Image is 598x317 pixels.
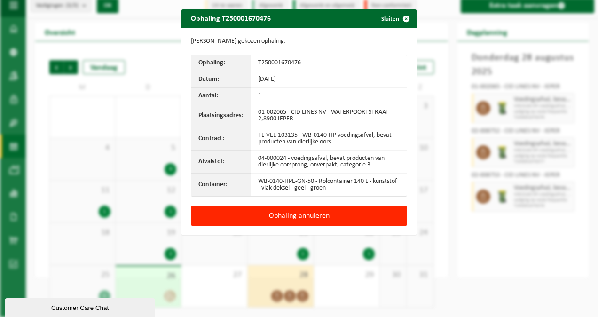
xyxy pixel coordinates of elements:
td: 01-002065 - CID LINES NV - WATERPOORTSTRAAT 2,8900 IEPER [251,104,407,127]
td: 1 [251,88,407,104]
th: Ophaling: [191,55,251,71]
td: TL-VEL-103135 - WB-0140-HP voedingsafval, bevat producten van dierlijke oors [251,127,407,151]
th: Datum: [191,71,251,88]
th: Contract: [191,127,251,151]
button: Ophaling annuleren [191,206,407,226]
td: WB-0140-HPE-GN-50 - Rolcontainer 140 L - kunststof - vlak deksel - geel - groen [251,174,407,196]
th: Container: [191,174,251,196]
h2: Ophaling T250001670476 [181,9,280,27]
td: T250001670476 [251,55,407,71]
button: Sluiten [374,9,416,28]
p: [PERSON_NAME] gekozen ophaling: [191,38,407,45]
th: Aantal: [191,88,251,104]
th: Afvalstof: [191,151,251,174]
iframe: chat widget [5,296,157,317]
th: Plaatsingsadres: [191,104,251,127]
td: [DATE] [251,71,407,88]
td: 04-000024 - voedingsafval, bevat producten van dierlijke oorsprong, onverpakt, categorie 3 [251,151,407,174]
